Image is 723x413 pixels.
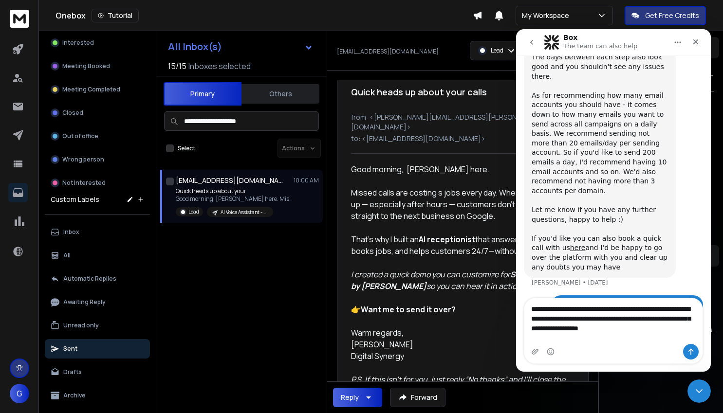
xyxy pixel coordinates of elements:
[176,176,283,185] h1: [EMAIL_ADDRESS][DOMAIN_NAME]
[491,47,503,54] p: Lead
[63,322,99,329] p: Unread only
[188,60,251,72] h3: Inboxes selected
[687,379,711,403] iframe: Intercom live chat
[45,56,150,76] button: Meeting Booked
[8,269,186,305] textarea: Message…
[168,60,186,72] span: 15 / 15
[63,392,86,399] p: Archive
[54,215,70,222] a: here
[62,39,94,47] p: Interested
[45,292,150,312] button: Awaiting Reply
[45,103,150,123] button: Closed
[419,234,475,245] strong: AI receptionist
[351,85,487,99] h1: Quick heads up about your calls
[63,368,82,376] p: Drafts
[45,269,150,288] button: Automatic Replies
[45,222,150,242] button: Inbox
[294,177,319,184] p: 10:00 AM
[63,345,77,353] p: Sent
[176,187,293,195] p: Quick heads up about your
[63,251,71,259] p: All
[45,362,150,382] button: Drafts
[62,179,106,187] p: Not Interested
[16,251,92,256] div: [PERSON_NAME] • [DATE]
[51,195,99,204] h3: Custom Labels
[8,266,187,308] div: Glen says…
[333,388,382,407] button: Reply
[45,246,150,265] button: All
[351,163,567,187] div: Good morning, [PERSON_NAME] here.
[188,208,199,215] p: Lead
[45,150,150,169] button: Wrong person
[167,315,183,330] button: Send a message…
[351,304,567,327] div: 👉
[645,11,699,20] p: Get Free Credits
[176,195,293,203] p: Good morning, [PERSON_NAME] here. Missed calls
[164,82,241,106] button: Primary
[92,9,139,22] button: Tutorial
[160,37,321,56] button: All Inbox(s)
[351,134,575,144] p: to: <[EMAIL_ADDRESS][DOMAIN_NAME]>
[10,384,29,403] button: G
[35,266,187,297] div: ok, sound good. I will set up a call for [DATE]. thank you
[45,173,150,193] button: Not Interested
[516,29,711,372] iframe: Intercom live chat
[62,156,104,163] p: Wrong person
[45,126,150,146] button: Out of office
[63,228,79,236] p: Inbox
[221,209,267,216] p: AI Voice Assistant - C1
[15,319,23,326] button: Upload attachment
[178,144,195,152] label: Select
[45,386,150,405] button: Archive
[45,80,150,99] button: Meeting Completed
[351,374,567,396] em: P.S. If this isn’t for you, just reply “No thanks” and I’ll close the loop.
[56,9,473,22] div: Onebox
[522,11,573,20] p: My Workspace
[351,327,567,374] div: Warm regards, [PERSON_NAME] Digital Synergy
[45,339,150,359] button: Sent
[63,275,116,283] p: Automatic Replies
[62,109,83,117] p: Closed
[62,86,120,93] p: Meeting Completed
[341,393,359,402] div: Reply
[62,62,110,70] p: Meeting Booked
[390,388,445,407] button: Forward
[63,298,106,306] p: Awaiting Reply
[31,319,38,326] button: Emoji picker
[351,269,567,291] em: I created a quick demo you can customize for so you can hear it in action.
[351,233,567,257] div: That’s why I built an that answers every call, books jobs, and helps customers 24/7—without addin...
[337,48,439,55] p: [EMAIL_ADDRESS][DOMAIN_NAME]
[45,33,150,53] button: Interested
[62,132,98,140] p: Out of office
[625,6,706,25] button: Get Free Credits
[241,83,319,105] button: Others
[45,316,150,335] button: Unread only
[168,42,222,52] h1: All Inbox(s)
[361,304,456,315] strong: Want me to send it over?
[351,112,575,132] p: from: <[PERSON_NAME][EMAIL_ADDRESS][PERSON_NAME][DOMAIN_NAME]>
[351,187,567,233] div: Missed calls are costing s jobs every day. When no one picks up — especially after hours — custom...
